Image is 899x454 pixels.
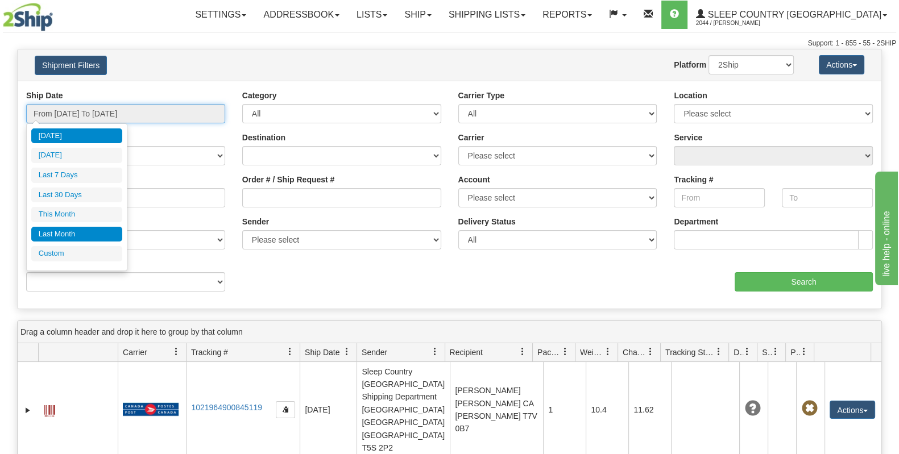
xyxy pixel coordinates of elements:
[744,401,760,416] span: Unknown
[26,90,63,101] label: Ship Date
[425,342,445,361] a: Sender filter column settings
[276,401,295,418] button: Copy to clipboard
[31,168,122,183] li: Last 7 Days
[458,132,484,143] label: Carrier
[738,342,757,361] a: Delivery Status filter column settings
[242,216,269,227] label: Sender
[44,400,55,418] a: Label
[534,1,600,29] a: Reports
[873,169,898,285] iframe: chat widget
[801,401,817,416] span: Pickup Not Assigned
[440,1,534,29] a: Shipping lists
[242,90,277,101] label: Category
[580,347,604,358] span: Weight
[242,132,285,143] label: Destination
[458,216,516,227] label: Delivery Status
[674,174,713,185] label: Tracking #
[782,188,873,207] input: To
[830,401,875,419] button: Actions
[598,342,618,361] a: Weight filter column settings
[123,402,179,416] img: 20 - Canada Post
[674,216,718,227] label: Department
[31,227,122,242] li: Last Month
[687,1,896,29] a: Sleep Country [GEOGRAPHIC_DATA] 2044 / [PERSON_NAME]
[674,188,765,207] input: From
[396,1,440,29] a: Ship
[31,207,122,222] li: This Month
[9,7,105,20] div: live help - online
[31,128,122,144] li: [DATE]
[623,347,647,358] span: Charge
[665,347,715,358] span: Tracking Status
[3,3,53,31] img: logo2044.jpg
[31,148,122,163] li: [DATE]
[18,321,881,343] div: grid grouping header
[819,55,864,74] button: Actions
[790,347,800,358] span: Pickup Status
[31,246,122,261] li: Custom
[22,405,34,416] a: Expand
[556,342,575,361] a: Packages filter column settings
[450,347,483,358] span: Recipient
[674,59,706,70] label: Platform
[187,1,255,29] a: Settings
[513,342,532,361] a: Recipient filter column settings
[35,56,107,75] button: Shipment Filters
[705,10,881,19] span: Sleep Country [GEOGRAPHIC_DATA]
[458,174,490,185] label: Account
[674,132,702,143] label: Service
[641,342,660,361] a: Charge filter column settings
[458,90,504,101] label: Carrier Type
[348,1,396,29] a: Lists
[255,1,348,29] a: Addressbook
[734,347,743,358] span: Delivery Status
[362,347,387,358] span: Sender
[337,342,357,361] a: Ship Date filter column settings
[674,90,707,101] label: Location
[696,18,781,29] span: 2044 / [PERSON_NAME]
[766,342,785,361] a: Shipment Issues filter column settings
[280,342,300,361] a: Tracking # filter column settings
[123,347,147,358] span: Carrier
[537,347,561,358] span: Packages
[167,342,186,361] a: Carrier filter column settings
[3,39,896,48] div: Support: 1 - 855 - 55 - 2SHIP
[794,342,814,361] a: Pickup Status filter column settings
[762,347,772,358] span: Shipment Issues
[31,188,122,203] li: Last 30 Days
[191,403,262,412] a: 1021964900845119
[191,347,228,358] span: Tracking #
[709,342,728,361] a: Tracking Status filter column settings
[242,174,335,185] label: Order # / Ship Request #
[735,272,873,291] input: Search
[305,347,339,358] span: Ship Date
